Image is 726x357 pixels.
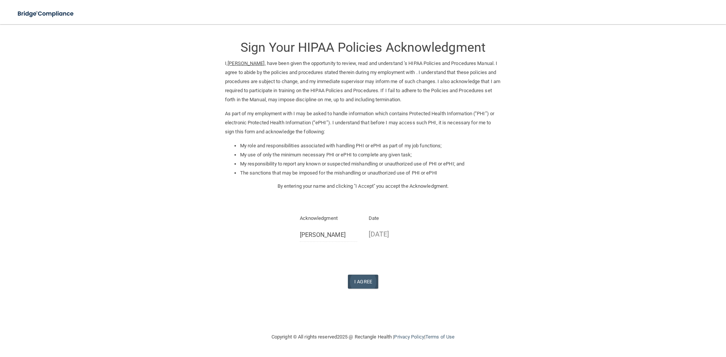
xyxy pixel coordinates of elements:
[225,109,501,136] p: As part of my employment with I may be asked to handle information which contains Protected Healt...
[369,228,427,240] p: [DATE]
[595,303,717,334] iframe: Drift Widget Chat Controller
[300,214,358,223] p: Acknowledgment
[240,141,501,150] li: My role and responsibilities associated with handling PHI or ePHI as part of my job functions;
[225,59,501,104] p: I, , have been given the opportunity to review, read and understand ’s HIPAA Policies and Procedu...
[225,325,501,349] div: Copyright © All rights reserved 2025 @ Rectangle Health | |
[369,214,427,223] p: Date
[425,334,455,340] a: Terms of Use
[11,6,81,22] img: bridge_compliance_login_screen.278c3ca4.svg
[394,334,424,340] a: Privacy Policy
[228,60,264,66] ins: [PERSON_NAME]
[240,159,501,168] li: My responsibility to report any known or suspected mishandling or unauthorized use of PHI or ePHI...
[225,182,501,191] p: By entering your name and clicking "I Accept" you accept the Acknowledgment.
[225,40,501,54] h3: Sign Your HIPAA Policies Acknowledgment
[300,228,358,242] input: Full Name
[240,150,501,159] li: My use of only the minimum necessary PHI or ePHI to complete any given task;
[348,275,378,289] button: I Agree
[240,168,501,178] li: The sanctions that may be imposed for the mishandling or unauthorized use of PHI or ePHI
